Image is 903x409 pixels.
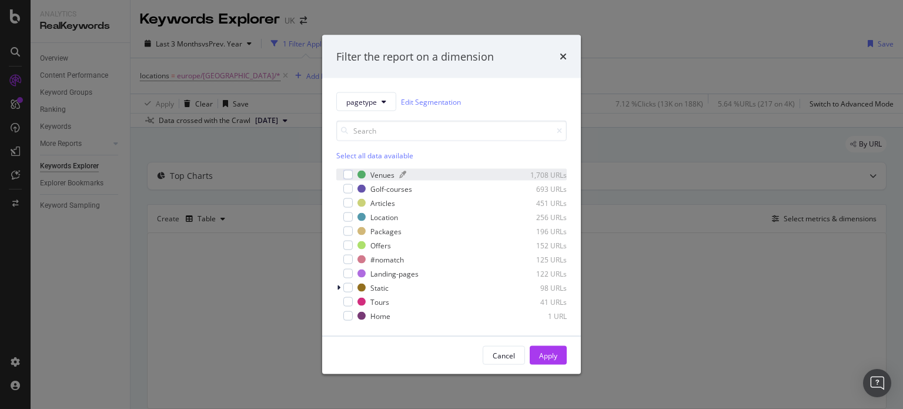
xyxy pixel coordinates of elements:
div: 41 URLs [509,297,567,307]
div: 196 URLs [509,226,567,236]
button: pagetype [336,92,396,111]
div: Static [370,282,389,292]
button: Apply [530,346,567,365]
div: 1 URL [509,311,567,321]
div: 451 URLs [509,198,567,208]
input: Search [336,121,567,141]
div: 1,708 URLs [509,169,567,179]
div: Cancel [493,350,515,360]
div: Articles [370,198,395,208]
div: modal [322,35,581,374]
div: Open Intercom Messenger [863,369,891,397]
div: Offers [370,240,391,250]
span: pagetype [346,97,377,107]
div: Landing-pages [370,268,419,278]
div: 122 URLs [509,268,567,278]
div: Packages [370,226,402,236]
div: Home [370,311,390,321]
div: 256 URLs [509,212,567,222]
div: Filter the report on a dimension [336,49,494,64]
div: Apply [539,350,557,360]
div: Location [370,212,398,222]
div: Golf-courses [370,184,412,194]
a: Edit Segmentation [401,95,461,108]
div: 125 URLs [509,254,567,264]
div: Select all data available [336,151,567,161]
div: Venues [370,169,394,179]
div: times [560,49,567,64]
div: #nomatch [370,254,404,264]
div: Tours [370,297,389,307]
div: 693 URLs [509,184,567,194]
div: 152 URLs [509,240,567,250]
button: Cancel [483,346,525,365]
div: 98 URLs [509,282,567,292]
